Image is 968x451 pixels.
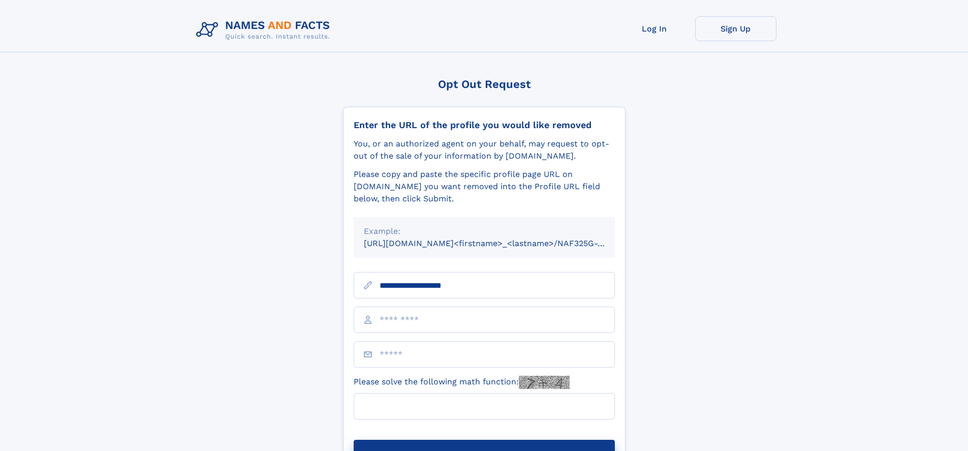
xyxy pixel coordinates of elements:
a: Log In [614,16,695,41]
div: Please copy and paste the specific profile page URL on [DOMAIN_NAME] you want removed into the Pr... [354,168,615,205]
img: Logo Names and Facts [192,16,338,44]
div: Example: [364,225,605,237]
a: Sign Up [695,16,776,41]
div: You, or an authorized agent on your behalf, may request to opt-out of the sale of your informatio... [354,138,615,162]
div: Enter the URL of the profile you would like removed [354,119,615,131]
label: Please solve the following math function: [354,376,570,389]
div: Opt Out Request [343,78,626,91]
small: [URL][DOMAIN_NAME]<firstname>_<lastname>/NAF325G-xxxxxxxx [364,238,634,248]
